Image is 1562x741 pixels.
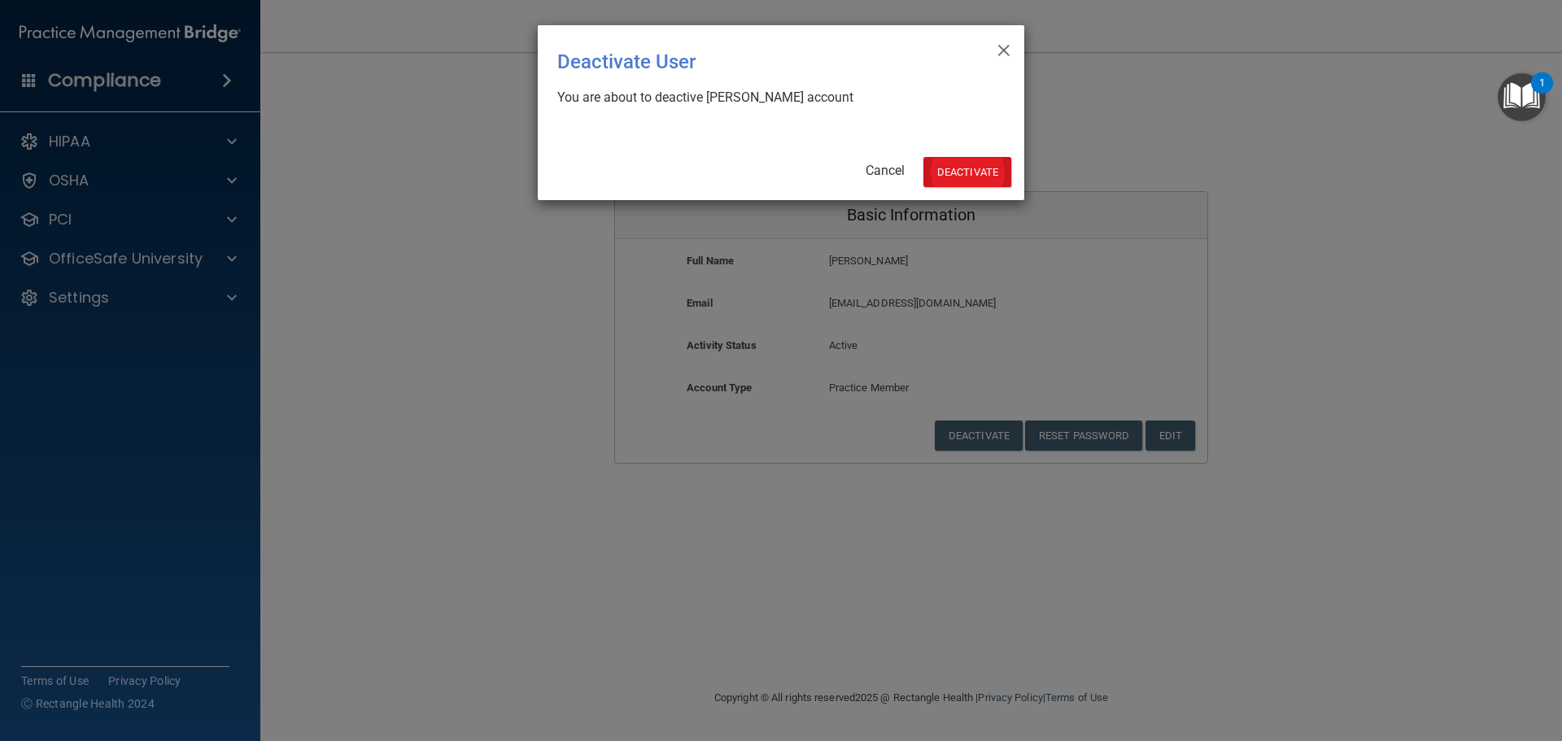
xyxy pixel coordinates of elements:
[866,163,905,178] a: Cancel
[557,38,938,85] div: Deactivate User
[997,32,1011,64] span: ×
[1498,73,1546,121] button: Open Resource Center, 1 new notification
[1281,625,1542,691] iframe: Drift Widget Chat Controller
[1539,83,1545,104] div: 1
[557,89,992,107] div: You are about to deactive [PERSON_NAME] account
[923,157,1011,187] button: Deactivate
